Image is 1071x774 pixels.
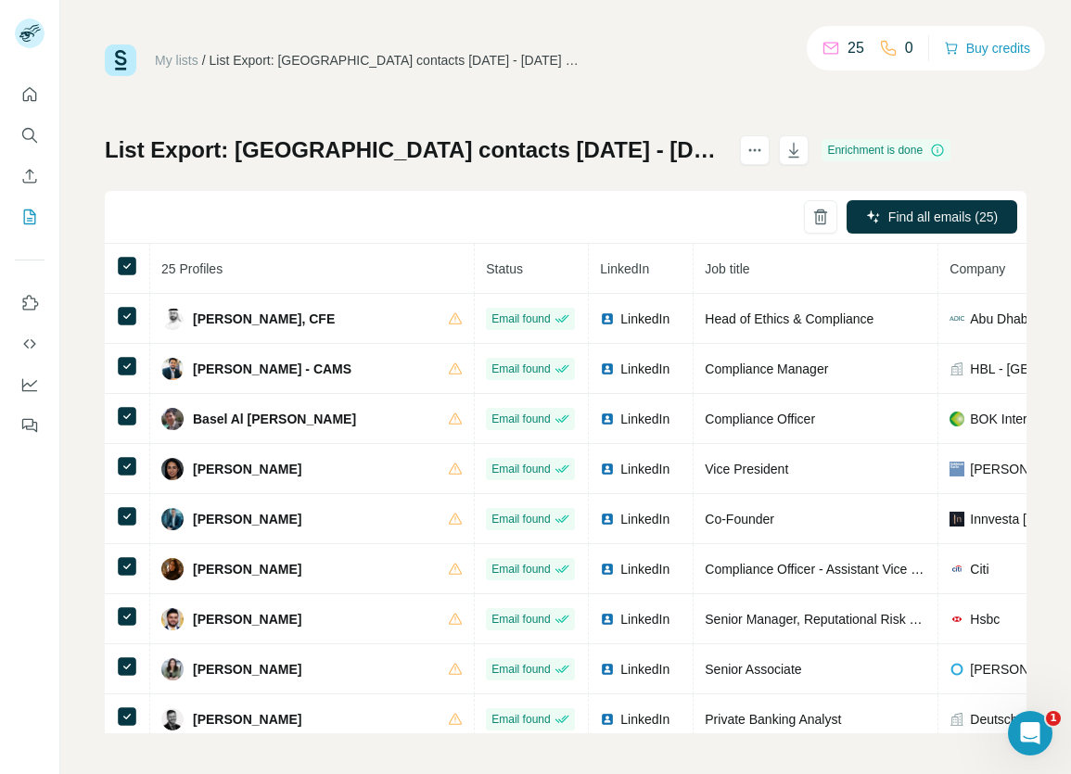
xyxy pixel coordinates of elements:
button: Search [15,119,45,152]
span: Email found [491,411,550,427]
img: Avatar [161,458,184,480]
button: Find all emails (25) [847,200,1017,234]
img: LinkedIn logo [600,362,615,376]
button: My lists [15,200,45,234]
button: actions [740,135,770,165]
span: Vice President [705,462,788,476]
iframe: Intercom live chat [1008,711,1052,755]
button: Enrich CSV [15,159,45,193]
h1: List Export: [GEOGRAPHIC_DATA] contacts [DATE] - [DATE] 21:49 [105,135,723,165]
img: LinkedIn logo [600,512,615,527]
span: Basel Al [PERSON_NAME] [193,410,356,428]
span: [PERSON_NAME] [193,510,301,528]
img: Surfe Logo [105,44,136,76]
img: company-logo [950,562,964,577]
li: / [202,51,206,70]
img: LinkedIn logo [600,562,615,577]
span: LinkedIn [620,410,669,428]
img: Avatar [161,508,184,530]
span: LinkedIn [620,310,669,328]
span: Private Banking Analyst [705,712,841,727]
span: Co-Founder [705,512,774,527]
span: Hsbc [970,610,1000,628]
span: 1 [1046,711,1061,726]
img: Avatar [161,658,184,680]
span: Email found [491,311,550,327]
p: 0 [905,37,913,59]
button: Quick start [15,78,45,111]
img: Avatar [161,358,184,380]
img: company-logo [950,412,964,426]
span: [PERSON_NAME] [193,610,301,628]
img: Avatar [161,608,184,630]
img: company-logo [950,662,964,677]
span: Email found [491,461,550,477]
span: LinkedIn [620,560,669,578]
img: LinkedIn logo [600,612,615,627]
img: LinkedIn logo [600,662,615,677]
span: Compliance Manager [705,362,828,376]
img: company-logo [950,512,964,527]
button: Feedback [15,409,45,442]
span: [PERSON_NAME], CFE [193,310,335,328]
span: Head of Ethics & Compliance [705,311,873,326]
span: Email found [491,661,550,678]
img: Avatar [161,708,184,730]
span: LinkedIn [620,710,669,729]
span: [PERSON_NAME] - CAMS [193,360,351,378]
span: Email found [491,711,550,728]
p: 25 [848,37,864,59]
span: Email found [491,511,550,527]
span: LinkedIn [620,360,669,378]
span: [PERSON_NAME] [193,710,301,729]
span: Citi [970,560,988,578]
img: LinkedIn logo [600,311,615,326]
img: Avatar [161,308,184,330]
div: List Export: [GEOGRAPHIC_DATA] contacts [DATE] - [DATE] 21:49 [210,51,580,70]
span: LinkedIn [620,610,669,628]
img: LinkedIn logo [600,462,615,476]
div: Enrichment is done [822,139,950,161]
img: LinkedIn logo [600,412,615,426]
span: LinkedIn [600,261,649,276]
button: Use Surfe on LinkedIn [15,286,45,320]
button: Buy credits [944,35,1030,61]
span: Job title [705,261,749,276]
span: 25 Profiles [161,261,223,276]
span: Compliance Officer - Assistant Vice President [705,562,965,577]
span: Email found [491,611,550,628]
span: Find all emails (25) [888,208,998,226]
span: Senior Associate [705,662,801,677]
img: company-logo [950,316,964,321]
img: LinkedIn logo [600,712,615,727]
span: LinkedIn [620,510,669,528]
span: [PERSON_NAME] [193,560,301,578]
span: Compliance Officer [705,412,815,426]
img: Avatar [161,408,184,430]
img: Avatar [161,558,184,580]
span: Email found [491,561,550,577]
span: Status [486,261,523,276]
img: company-logo [950,462,964,476]
a: My lists [155,53,198,68]
span: [PERSON_NAME] [193,660,301,679]
span: LinkedIn [620,460,669,478]
span: Email found [491,361,550,377]
button: Use Surfe API [15,327,45,361]
button: Dashboard [15,368,45,401]
span: Deutsche Bank [970,710,1058,729]
span: LinkedIn [620,660,669,679]
span: Company [950,261,1005,276]
img: company-logo [950,612,964,627]
span: [PERSON_NAME] [193,460,301,478]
